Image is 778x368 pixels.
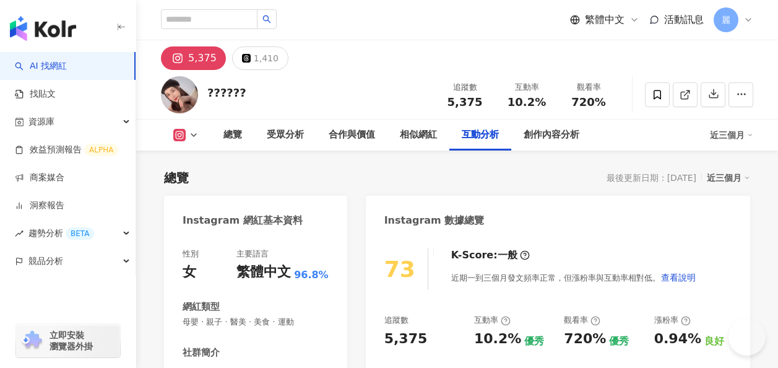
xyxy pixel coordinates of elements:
[294,268,329,282] span: 96.8%
[164,169,189,186] div: 總覽
[15,229,24,238] span: rise
[207,85,246,100] div: ??????
[267,128,304,142] div: 受眾分析
[609,335,629,348] div: 優秀
[503,81,550,94] div: 互動率
[15,88,56,100] a: 找貼文
[564,315,600,326] div: 觀看率
[451,248,530,262] div: K-Score :
[384,330,428,349] div: 5,375
[16,324,120,357] a: chrome extension立即安裝 瀏覽器外掛
[462,128,499,142] div: 互動分析
[161,76,198,113] img: KOL Avatar
[660,265,696,290] button: 查看說明
[508,96,546,108] span: 10.2%
[183,214,303,227] div: Instagram 網紅基本資料
[20,331,44,351] img: chrome extension
[474,330,521,349] div: 10.2%
[654,330,701,349] div: 0.94%
[707,170,750,186] div: 近三個月
[15,172,64,184] a: 商案媒合
[232,46,288,70] button: 1,410
[15,144,118,156] a: 效益預測報告ALPHA
[565,81,612,94] div: 觀看率
[236,263,291,282] div: 繁體中文
[28,247,63,275] span: 競品分析
[710,125,753,145] div: 近三個月
[524,335,544,348] div: 優秀
[585,13,625,27] span: 繁體中文
[183,317,329,328] span: 母嬰 · 親子 · 醫美 · 美食 · 運動
[236,248,269,260] div: 主要語言
[223,128,242,142] div: 總覽
[188,50,217,67] div: 5,375
[564,330,606,349] div: 720%
[161,46,226,70] button: 5,375
[474,315,511,326] div: 互動率
[661,273,696,283] span: 查看說明
[15,199,64,212] a: 洞察報告
[722,13,730,27] span: 麗
[441,81,488,94] div: 追蹤數
[384,214,485,227] div: Instagram 數據總覽
[400,128,437,142] div: 相似網紅
[654,315,691,326] div: 漲粉率
[66,227,94,240] div: BETA
[28,219,94,247] span: 趨勢分析
[384,315,408,326] div: 追蹤數
[254,50,279,67] div: 1,410
[607,173,696,183] div: 最後更新日期：[DATE]
[183,346,220,359] div: 社群簡介
[451,265,696,290] div: 近期一到三個月發文頻率正常，但漲粉率與互動率相對低。
[50,330,93,352] span: 立即安裝 瀏覽器外掛
[183,263,196,282] div: 女
[664,14,704,25] span: 活動訊息
[704,335,724,348] div: 良好
[262,15,271,24] span: search
[10,16,76,41] img: logo
[571,96,606,108] span: 720%
[183,248,199,260] div: 性別
[447,95,483,108] span: 5,375
[728,318,766,356] iframe: Help Scout Beacon - Open
[524,128,579,142] div: 創作內容分析
[329,128,375,142] div: 合作與價值
[384,256,415,282] div: 73
[15,60,67,72] a: searchAI 找網紅
[28,108,54,136] span: 資源庫
[183,300,220,313] div: 網紅類型
[498,248,517,262] div: 一般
